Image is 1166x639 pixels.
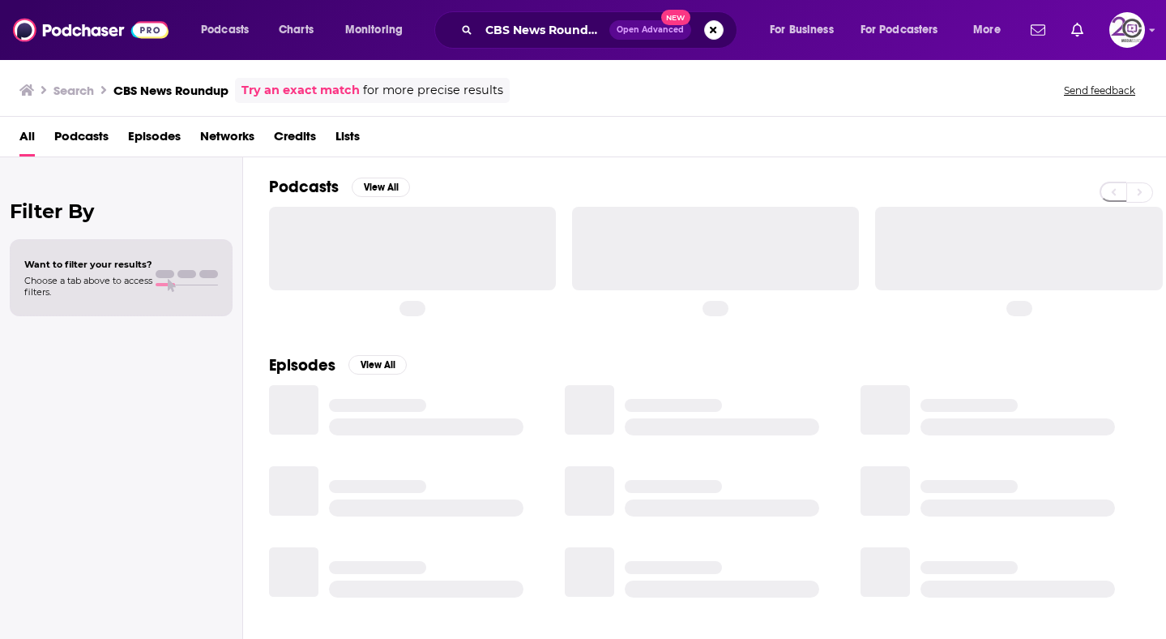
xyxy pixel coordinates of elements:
a: Try an exact match [241,81,360,100]
span: Logged in as kvolz [1109,12,1145,48]
h2: Episodes [269,355,335,375]
a: Episodes [128,123,181,157]
img: User Profile [1109,12,1145,48]
span: Charts [279,19,314,41]
a: EpisodesView All [269,355,407,375]
span: For Podcasters [861,19,938,41]
button: Open AdvancedNew [609,20,691,40]
button: open menu [758,17,854,43]
h3: Search [53,83,94,98]
a: Lists [335,123,360,157]
button: open menu [334,17,424,43]
div: Search podcasts, credits, & more... [450,11,753,49]
button: Show profile menu [1109,12,1145,48]
button: open menu [190,17,270,43]
span: Open Advanced [617,26,684,34]
span: for more precise results [363,81,503,100]
span: Podcasts [201,19,249,41]
span: For Business [770,19,834,41]
h3: CBS News Roundup [113,83,229,98]
a: Credits [274,123,316,157]
button: View All [352,178,410,197]
span: Monitoring [345,19,403,41]
a: PodcastsView All [269,177,410,197]
h2: Filter By [10,199,233,223]
button: Send feedback [1059,84,1140,97]
a: Networks [200,123,254,157]
input: Search podcasts, credits, & more... [479,17,609,43]
span: More [973,19,1001,41]
a: Show notifications dropdown [1065,16,1090,44]
span: Choose a tab above to access filters. [24,275,152,298]
span: New [661,10,690,25]
h2: Podcasts [269,177,339,197]
span: Want to filter your results? [24,259,152,270]
button: View All [348,355,407,375]
a: All [19,123,35,157]
button: open menu [962,17,1021,43]
button: open menu [850,17,962,43]
a: Show notifications dropdown [1024,16,1052,44]
img: Podchaser - Follow, Share and Rate Podcasts [13,15,169,45]
a: Podcasts [54,123,109,157]
a: Charts [268,17,323,43]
